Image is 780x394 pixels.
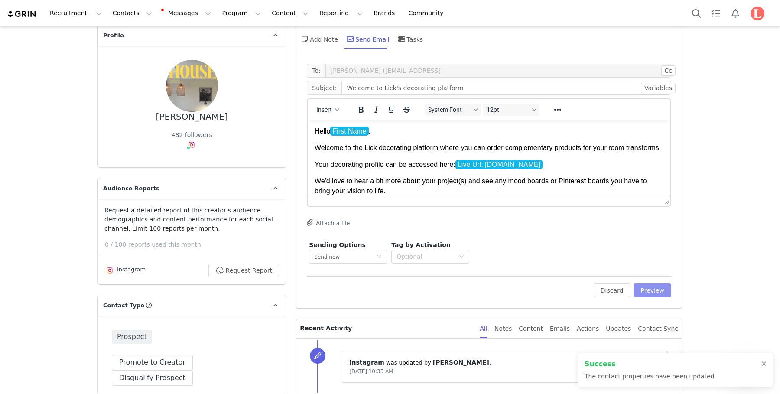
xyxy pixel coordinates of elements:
span: Prospect [112,330,152,344]
button: Bold [354,104,368,116]
button: Font sizes [483,104,539,116]
img: instagram.svg [188,141,195,148]
span: System Font [428,106,471,113]
button: Variables [641,83,676,93]
button: Notifications [726,3,745,23]
button: Promote to Creator [112,355,193,370]
div: 482 followers [172,130,212,140]
img: ab068fcb-a7c7-416b-a54f-8490a5f39744.jpg [166,60,218,112]
p: ⁨ ⁩ was updated by ⁨ ⁩. [349,358,660,367]
div: [PERSON_NAME] [156,112,228,122]
button: Reveal or hide additional toolbar items [550,104,565,116]
p: Welcome to the Lick decorating platform where you can order complementary products for your room ... [7,23,356,33]
button: Reporting [314,3,368,23]
span: Subject: [307,81,341,95]
i: icon: down [459,254,464,260]
span: Insert [317,106,332,113]
div: Content [519,319,543,339]
span: Instagram [349,359,384,366]
span: 12pt [487,106,529,113]
p: Recent Activity [300,319,473,338]
button: Insert [313,104,343,116]
div: Emails [550,319,570,339]
button: Messages [158,3,216,23]
button: Disqualify Prospect [112,370,193,386]
i: icon: down [377,254,382,260]
img: instagram.svg [106,267,113,274]
p: Request a detailed report of this creator's audience demographics and content performance for eac... [104,206,279,233]
img: grin logo [7,10,37,18]
button: Discard [594,283,630,297]
div: Optional [396,252,455,261]
span: Profile [103,31,124,40]
body: Rich Text Area. Press ALT-0 for help. [7,7,356,283]
iframe: Rich Text Area [308,120,670,195]
div: Updates [606,319,631,339]
button: Cc [661,65,676,76]
button: Program [217,3,266,23]
span: To: [307,64,325,78]
img: d9c6fb0a-f2eb-4dfe-bf3d-9d7fff3e8a21.png [751,7,764,20]
div: Press the Up and Down arrow keys to resize the editor. [661,195,670,206]
button: Search [687,3,706,23]
h2: Success [585,359,715,369]
input: Add a subject line [341,81,671,95]
button: Content [266,3,314,23]
div: Instagram [104,265,146,276]
div: Notes [494,319,512,339]
button: Preview [634,283,671,297]
div: All [480,319,487,339]
span: Send now [314,254,340,260]
span: Audience Reports [103,184,159,193]
button: Italic [369,104,383,116]
span: [DATE] 10:35 AM [349,368,393,374]
span: Tag by Activation [391,241,450,248]
button: Strikethrough [399,104,414,116]
span: Sending Options [309,241,366,248]
div: Actions [577,319,599,339]
span: Live Url: [DOMAIN_NAME] [148,40,235,49]
div: Tasks [396,29,423,49]
div: Add Note [299,29,338,49]
div: Send Email [345,29,390,49]
a: Brands [368,3,403,23]
button: Contacts [107,3,157,23]
button: Attach a file [307,217,350,228]
div: Contact Sync [638,319,678,339]
p: We'd love to hear a bit more about your project(s) and see any mood boards or Pinterest boards yo... [7,57,356,76]
button: Profile [745,7,773,20]
p: 0 / 100 reports used this month [105,240,286,249]
span: [PERSON_NAME] [433,359,489,366]
a: Tasks [706,3,725,23]
button: Recruitment [45,3,107,23]
button: Underline [384,104,399,116]
span: First Name [23,7,61,16]
p: Hello , [7,7,356,16]
a: Community [403,3,453,23]
button: Request Report [208,264,279,277]
p: The contact properties have been updated [585,372,715,381]
p: Your decorating profile can be accessed here: [7,40,356,50]
button: Fonts [425,104,481,116]
span: Contact Type [103,301,144,310]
